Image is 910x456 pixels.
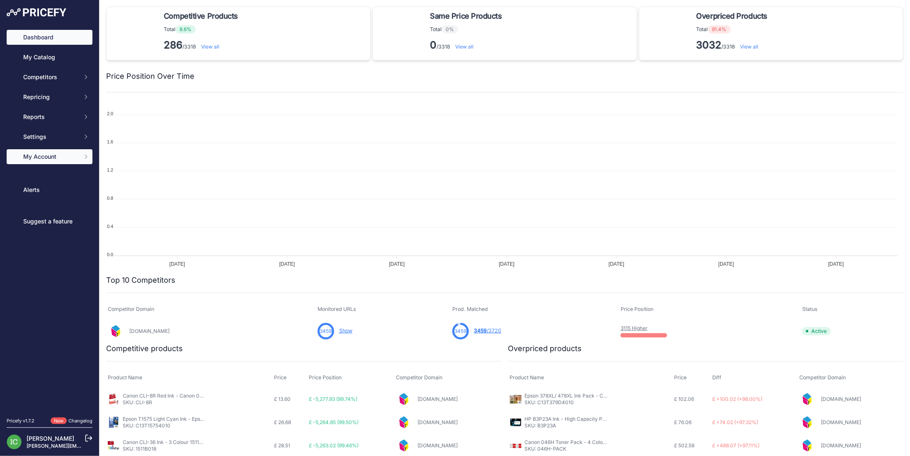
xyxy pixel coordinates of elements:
span: £ +100.02 (+98.00%) [712,396,762,402]
a: Epson T1575 Light Cyan Ink - Epson C13T15754010 Cartridge [123,416,266,422]
a: [DOMAIN_NAME] [821,419,861,425]
span: £ -5,277.93 (99.74%) [309,396,357,402]
div: Pricefy v1.7.2 [7,417,34,424]
span: 8.6% [175,25,196,34]
span: Monitored URLs [318,306,356,312]
span: £ -5,264.85 (99.50%) [309,419,359,425]
span: Competitor Domain [799,374,846,381]
a: View all [455,44,473,50]
a: Canon CLI-8R Red Ink - Canon 0626B001 Ink Cartridge, 0626B001AA, CLI8R [123,393,302,399]
p: Total [696,25,771,34]
span: 3459 [474,327,487,334]
tspan: 0.8 [107,196,113,201]
p: SKU: 1511B018 [123,446,206,452]
span: Competitor Domain [396,374,442,381]
a: [DOMAIN_NAME] [821,442,861,449]
a: 3459/3720 [474,327,501,334]
a: Suggest a feature [7,214,92,229]
p: /3318 [430,39,505,52]
button: Competitors [7,70,92,85]
span: Status [802,306,818,312]
span: 3459 [320,327,332,335]
a: Canon 046H Toner Pack - 4 Colour High Capacity 046H Toner Pack [525,439,685,445]
p: Total [164,25,241,34]
tspan: 0.4 [107,224,113,229]
h2: Competitive products [106,343,183,354]
a: My Catalog [7,50,92,65]
span: 91.4% [708,25,731,34]
h2: Overpriced products [508,343,582,354]
strong: 0 [430,39,437,51]
span: Settings [23,133,78,141]
span: Same Price Products [430,10,502,22]
a: [DOMAIN_NAME] [821,396,861,402]
span: Active [802,327,831,335]
p: /3318 [164,39,241,52]
p: Total [430,25,505,34]
span: Product Name [108,374,142,381]
span: 0% [442,25,458,34]
span: £ 502.58 [674,442,694,449]
p: SKU: B3P23A [525,422,608,429]
a: Alerts [7,182,92,197]
tspan: [DATE] [279,261,295,267]
img: Pricefy Logo [7,8,66,17]
span: Prod. Matched [452,306,488,312]
span: £ 26.68 [274,419,291,425]
span: £ 28.51 [274,442,290,449]
button: My Account [7,149,92,164]
span: Reports [23,113,78,121]
span: Repricing [23,93,78,101]
button: Repricing [7,90,92,104]
a: View all [740,44,759,50]
span: Competitors [23,73,78,81]
tspan: [DATE] [718,261,734,267]
tspan: [DATE] [170,261,185,267]
button: Reports [7,109,92,124]
p: SKU: 046H-PACK [525,446,608,452]
a: [PERSON_NAME][EMAIL_ADDRESS][PERSON_NAME][DOMAIN_NAME] [27,443,195,449]
tspan: 2.0 [107,112,113,116]
a: Changelog [68,418,92,424]
a: [DOMAIN_NAME] [417,442,458,449]
tspan: 0.0 [107,252,113,257]
tspan: [DATE] [609,261,624,267]
p: SKU: CLI-8R [123,399,206,406]
p: /3318 [696,39,771,52]
a: Show [339,327,352,334]
p: SKU: C13T379D4010 [525,399,608,406]
button: Settings [7,129,92,144]
a: [DOMAIN_NAME] [417,396,458,402]
span: £ 76.06 [674,419,692,425]
span: Overpriced Products [696,10,767,22]
span: £ +74.02 (+97.32%) [712,419,758,425]
span: £ -5,263.02 (99.46%) [309,442,359,449]
tspan: [DATE] [389,261,405,267]
a: [DOMAIN_NAME] [417,419,458,425]
span: Price Position [309,374,342,381]
span: 3459 [455,327,467,335]
h2: Price Position Over Time [106,70,194,82]
a: HP B3P23A Ink - High Capacity Photo Black HP 727 Printer Cartridge [525,416,687,422]
span: Price [274,374,286,381]
a: Epson 378XL/ 478XL Ink Pack - C13T379D4010 High Capacity 6-Colour [525,393,693,399]
a: Canon CLI-36 Ink - 3 Colour 1511B018 Cartridge Multipack [123,439,259,445]
span: Price Position [621,306,653,312]
a: Dashboard [7,30,92,45]
span: Competitive Products [164,10,238,22]
tspan: [DATE] [828,261,844,267]
p: SKU: C13T15754010 [123,422,206,429]
span: £ 13.60 [274,396,291,402]
span: Price [674,374,687,381]
nav: Sidebar [7,30,92,407]
span: My Account [23,153,78,161]
h2: Top 10 Competitors [106,274,175,286]
span: £ 102.06 [674,396,694,402]
a: [PERSON_NAME] [27,435,74,442]
tspan: [DATE] [499,261,514,267]
a: View all [201,44,219,50]
span: Competitor Domain [108,306,154,312]
span: New [51,417,67,424]
a: 3115 Higher [621,325,648,331]
span: Product Name [510,374,544,381]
